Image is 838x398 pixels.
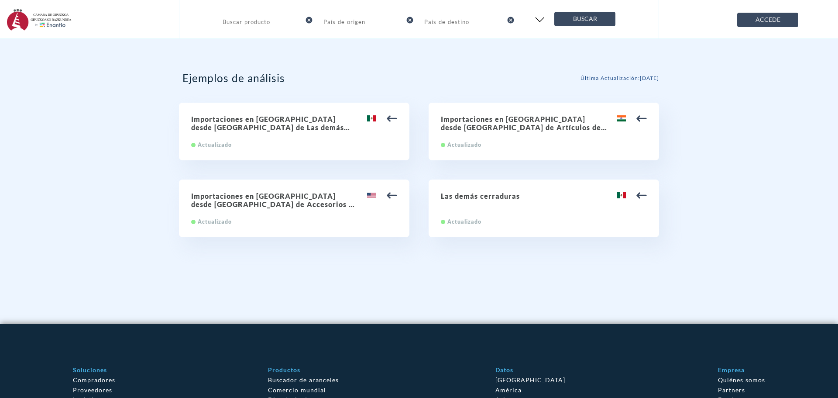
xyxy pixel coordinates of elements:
[718,376,765,384] a: Quiénes somos
[73,376,115,384] a: Compradores
[562,14,608,24] span: Buscar
[191,192,397,208] h2: Importaciones en [GEOGRAPHIC_DATA] desde [GEOGRAPHIC_DATA] de Accesorios de tubería [por ejemplo:...
[191,115,397,132] h2: Importaciones en [GEOGRAPHIC_DATA] desde [GEOGRAPHIC_DATA] de Las demás bombas centrífugas
[73,386,112,394] a: Proveedores
[495,386,522,394] a: América
[532,13,547,26] img: open filter
[441,115,647,132] h2: Importaciones en [GEOGRAPHIC_DATA] desde [GEOGRAPHIC_DATA] de Artículos de grifería y órganos sim...
[305,13,313,27] button: clear-input
[268,366,300,374] a: Productos
[198,218,232,225] span: Actualizado
[636,113,647,124] img: arrow.svg
[447,218,481,225] span: Actualizado
[305,16,313,24] i: cancel
[73,366,107,374] a: Soluciones
[506,13,515,27] button: clear-input
[447,142,481,148] span: Actualizado
[495,366,513,374] a: Datos
[718,386,745,394] a: Partners
[507,16,515,24] i: cancel
[580,75,659,81] span: Última Actualización : [DATE]
[387,113,397,124] img: arrow.svg
[737,13,798,27] button: Accede
[495,376,565,384] a: [GEOGRAPHIC_DATA]
[268,386,326,394] a: Comercio mundial
[7,9,72,31] img: enantio
[268,376,339,384] a: Buscador de aranceles
[441,192,647,200] h2: Las demás cerraduras
[387,190,397,201] img: arrow.svg
[636,190,647,201] img: arrow.svg
[554,12,615,26] button: Buscar
[405,13,414,27] button: clear-input
[198,142,232,148] span: Actualizado
[718,366,745,374] a: Empresa
[406,16,414,24] i: cancel
[745,14,791,25] span: Accede
[182,72,285,84] h2: Ejemplos de análisis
